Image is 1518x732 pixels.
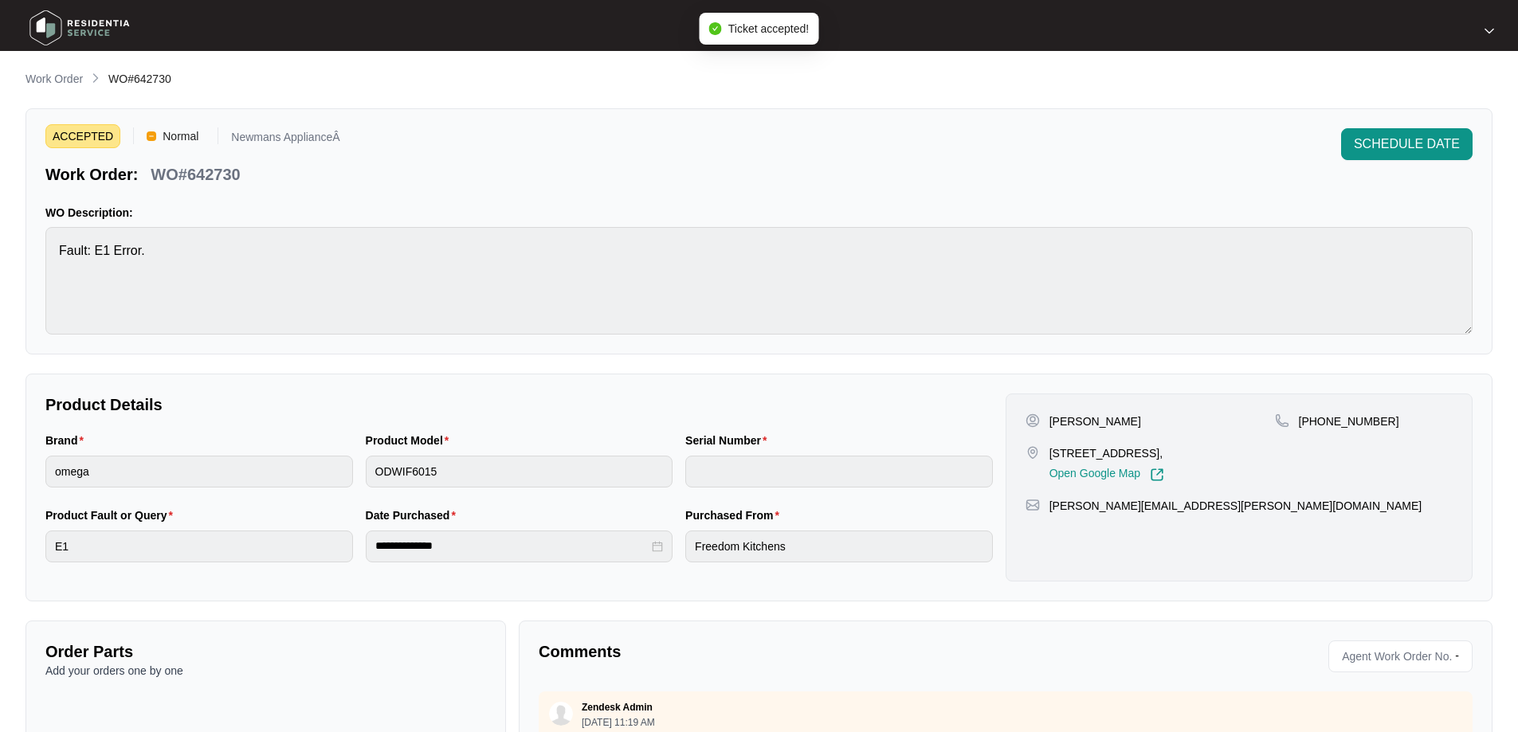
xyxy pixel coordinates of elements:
p: Add your orders one by one [45,663,486,679]
input: Product Fault or Query [45,530,353,562]
p: Order Parts [45,640,486,663]
p: WO Description: [45,205,1473,221]
input: Purchased From [685,530,993,562]
span: Normal [156,124,205,148]
p: [PHONE_NUMBER] [1299,413,1399,429]
img: Vercel Logo [147,131,156,141]
p: [PERSON_NAME] [1049,413,1141,429]
span: WO#642730 [108,72,171,85]
p: [STREET_ADDRESS], [1049,445,1164,461]
input: Product Model [366,456,673,487]
label: Product Model [366,433,456,448]
label: Date Purchased [366,507,462,523]
span: Agent Work Order No. [1336,644,1452,668]
label: Serial Number [685,433,773,448]
input: Brand [45,456,353,487]
label: Product Fault or Query [45,507,179,523]
button: SCHEDULE DATE [1341,128,1473,160]
p: Work Order [25,71,83,87]
img: dropdown arrow [1485,27,1494,35]
img: residentia service logo [24,4,135,52]
a: Work Order [22,71,86,88]
p: Comments [539,640,994,663]
p: [DATE] 11:19 AM [582,718,655,727]
img: user.svg [549,702,573,726]
input: Serial Number [685,456,993,487]
img: chevron-right [89,72,102,84]
span: check-circle [709,22,722,35]
img: Link-External [1150,468,1164,482]
p: Product Details [45,393,993,416]
p: - [1455,644,1465,668]
p: Newmans ApplianceÂ [231,131,339,148]
img: map-pin [1026,445,1040,460]
span: SCHEDULE DATE [1354,135,1460,154]
p: Work Order: [45,163,138,186]
span: ACCEPTED [45,124,120,148]
img: map-pin [1275,413,1289,428]
span: Ticket accepted! [728,22,809,35]
input: Date Purchased [375,538,649,554]
a: Open Google Map [1049,468,1164,482]
p: Zendesk Admin [582,701,653,714]
label: Brand [45,433,90,448]
p: [PERSON_NAME][EMAIL_ADDRESS][PERSON_NAME][DOMAIN_NAME] [1049,498,1422,514]
img: user-pin [1026,413,1040,428]
textarea: Fault: E1 Error. [45,227,1473,335]
label: Purchased From [685,507,786,523]
p: WO#642730 [151,163,240,186]
img: map-pin [1026,498,1040,512]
